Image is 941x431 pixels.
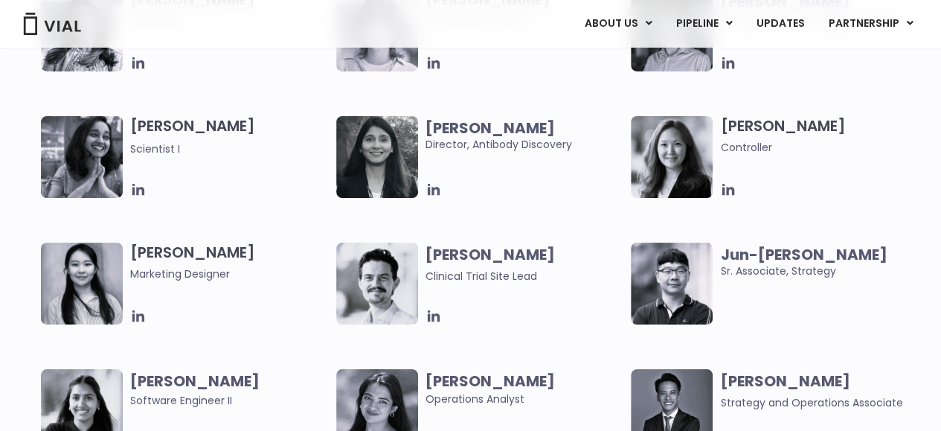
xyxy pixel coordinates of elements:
span: Clinical Trial Site Lead [425,269,537,284]
img: Image of smiling man named Glenn [336,243,418,325]
img: Image of smiling man named Jun-Goo [631,243,713,325]
a: UPDATES [745,11,816,36]
span: Marketing Designer [130,266,329,282]
span: Scientist I [130,141,180,156]
img: Headshot of smiling woman named Swati [336,116,418,198]
b: [PERSON_NAME] [425,118,555,138]
a: PARTNERSHIPMenu Toggle [817,11,925,36]
img: Headshot of smiling woman named Sneha [41,116,123,198]
img: Vial Logo [22,13,82,35]
span: Operations Analyst [425,373,624,407]
img: Image of smiling woman named Aleina [631,116,713,198]
span: Strategy and Operations Associate [720,395,902,410]
span: Controller [720,139,919,156]
a: PIPELINEMenu Toggle [664,11,744,36]
b: [PERSON_NAME] [130,371,260,392]
img: Smiling woman named Yousun [41,243,123,325]
b: [PERSON_NAME] [720,371,850,392]
b: Jun-[PERSON_NAME] [720,244,887,265]
span: Software Engineer II [130,393,232,408]
b: [PERSON_NAME] [425,371,555,392]
h3: [PERSON_NAME] [130,243,329,282]
b: [PERSON_NAME] [425,244,555,265]
span: Sr. Associate, Strategy [720,246,919,279]
h3: [PERSON_NAME] [130,116,329,157]
h3: [PERSON_NAME] [720,116,919,156]
a: ABOUT USMenu Toggle [573,11,664,36]
span: Director, Antibody Discovery [425,120,624,153]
